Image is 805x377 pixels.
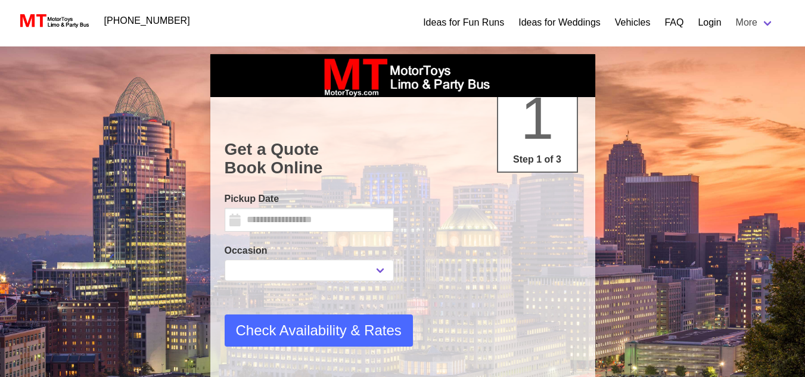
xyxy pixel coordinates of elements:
a: [PHONE_NUMBER] [97,9,197,33]
button: Check Availability & Rates [225,314,413,347]
a: FAQ [664,15,683,30]
img: box_logo_brand.jpeg [313,54,492,97]
p: Step 1 of 3 [503,152,572,167]
label: Pickup Date [225,192,394,206]
a: Ideas for Weddings [518,15,601,30]
a: Ideas for Fun Runs [423,15,504,30]
span: Check Availability & Rates [236,320,402,341]
a: Login [698,15,721,30]
a: Vehicles [615,15,651,30]
h1: Get a Quote Book Online [225,140,581,177]
span: 1 [521,85,554,151]
img: MotorToys Logo [17,13,90,29]
label: Occasion [225,244,394,258]
a: More [729,11,781,35]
